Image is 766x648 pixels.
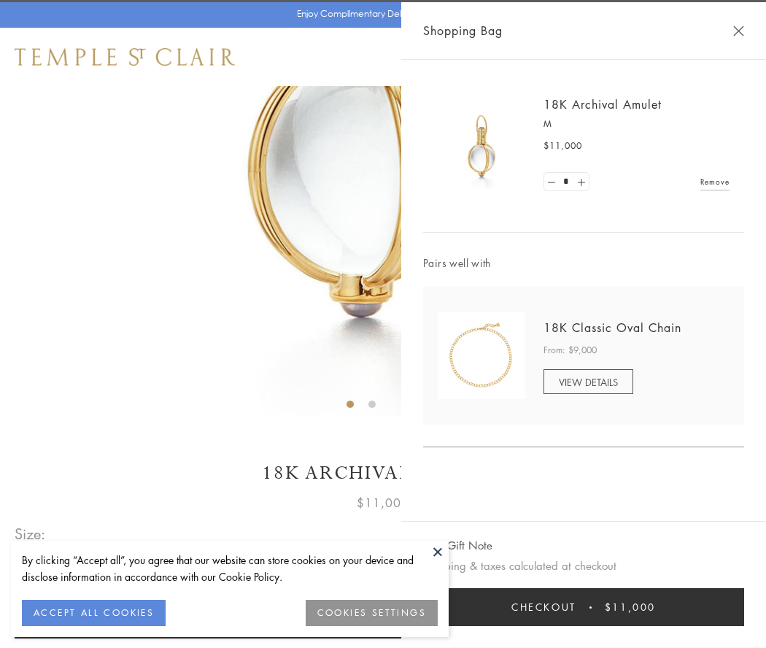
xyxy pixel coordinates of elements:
[543,320,681,336] a: 18K Classic Oval Chain
[700,174,730,190] a: Remove
[423,588,744,626] button: Checkout $11,000
[511,599,576,615] span: Checkout
[438,102,525,190] img: 18K Archival Amulet
[544,173,559,191] a: Set quantity to 0
[543,96,662,112] a: 18K Archival Amulet
[15,522,47,546] span: Size:
[423,21,503,40] span: Shopping Bag
[438,312,525,399] img: N88865-OV18
[605,599,656,615] span: $11,000
[297,7,463,21] p: Enjoy Complimentary Delivery & Returns
[543,117,730,131] p: M
[357,493,409,512] span: $11,000
[22,600,166,626] button: ACCEPT ALL COOKIES
[543,343,597,358] span: From: $9,000
[15,460,751,486] h1: 18K Archival Amulet
[543,139,582,153] span: $11,000
[423,557,744,575] p: Shipping & taxes calculated at checkout
[423,536,492,555] button: Add Gift Note
[733,26,744,36] button: Close Shopping Bag
[15,48,235,66] img: Temple St. Clair
[573,173,588,191] a: Set quantity to 2
[559,375,618,389] span: VIEW DETAILS
[423,255,744,271] span: Pairs well with
[543,369,633,394] a: VIEW DETAILS
[22,552,438,585] div: By clicking “Accept all”, you agree that our website can store cookies on your device and disclos...
[306,600,438,626] button: COOKIES SETTINGS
